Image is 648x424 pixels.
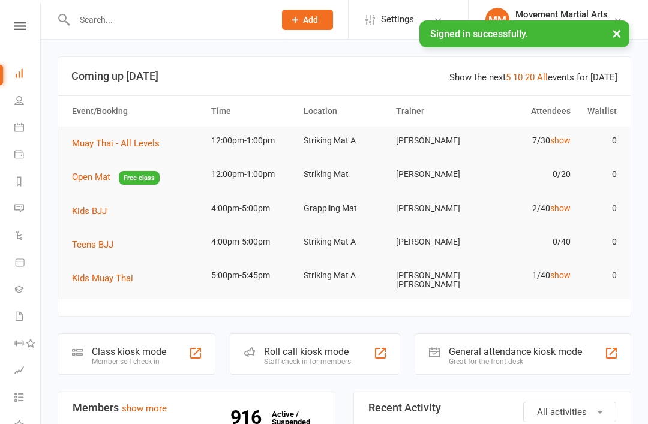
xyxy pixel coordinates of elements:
[206,261,298,290] td: 5:00pm-5:45pm
[523,402,616,422] button: All activities
[72,204,115,218] button: Kids BJJ
[513,72,523,83] a: 10
[391,194,483,222] td: [PERSON_NAME]
[483,160,575,188] td: 0/20
[576,228,622,256] td: 0
[483,261,575,290] td: 1/40
[298,194,391,222] td: Grappling Mat
[576,96,622,127] th: Waitlist
[72,138,160,149] span: Muay Thai - All Levels
[298,160,391,188] td: Striking Mat
[72,172,110,182] span: Open Mat
[391,261,483,299] td: [PERSON_NAME] [PERSON_NAME]
[550,136,571,145] a: show
[71,70,617,82] h3: Coming up [DATE]
[14,250,41,277] a: Product Sales
[72,271,142,285] button: Kids Muay Thai
[14,358,41,385] a: Assessments
[72,273,133,284] span: Kids Muay Thai
[515,9,608,20] div: Movement Martial Arts
[485,8,509,32] div: MM
[72,170,160,185] button: Open MatFree class
[515,20,608,31] div: Movement Martial arts
[206,96,298,127] th: Time
[264,346,351,357] div: Roll call kiosk mode
[206,160,298,188] td: 12:00pm-1:00pm
[368,402,616,414] h3: Recent Activity
[14,115,41,142] a: Calendar
[483,127,575,155] td: 7/30
[14,142,41,169] a: Payments
[206,228,298,256] td: 4:00pm-5:00pm
[606,20,628,46] button: ×
[483,96,575,127] th: Attendees
[483,194,575,222] td: 2/40
[67,96,206,127] th: Event/Booking
[550,203,571,213] a: show
[14,169,41,196] a: Reports
[449,357,582,366] div: Great for the front desk
[72,136,168,151] button: Muay Thai - All Levels
[71,11,266,28] input: Search...
[119,171,160,185] span: Free class
[506,72,511,83] a: 5
[537,72,548,83] a: All
[14,88,41,115] a: People
[264,357,351,366] div: Staff check-in for members
[303,15,318,25] span: Add
[391,160,483,188] td: [PERSON_NAME]
[92,346,166,357] div: Class kiosk mode
[206,194,298,222] td: 4:00pm-5:00pm
[483,228,575,256] td: 0/40
[550,270,571,280] a: show
[72,206,107,216] span: Kids BJJ
[92,357,166,366] div: Member self check-in
[391,96,483,127] th: Trainer
[73,402,320,414] h3: Members
[576,194,622,222] td: 0
[449,70,617,85] div: Show the next events for [DATE]
[298,96,391,127] th: Location
[576,261,622,290] td: 0
[14,61,41,88] a: Dashboard
[525,72,535,83] a: 20
[537,407,587,417] span: All activities
[298,127,391,155] td: Striking Mat A
[576,127,622,155] td: 0
[122,403,167,414] a: show more
[449,346,582,357] div: General attendance kiosk mode
[298,228,391,256] td: Striking Mat A
[72,237,122,252] button: Teens BJJ
[72,239,113,250] span: Teens BJJ
[206,127,298,155] td: 12:00pm-1:00pm
[576,160,622,188] td: 0
[381,6,414,33] span: Settings
[391,127,483,155] td: [PERSON_NAME]
[282,10,333,30] button: Add
[298,261,391,290] td: Striking Mat A
[430,28,528,40] span: Signed in successfully.
[391,228,483,256] td: [PERSON_NAME]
